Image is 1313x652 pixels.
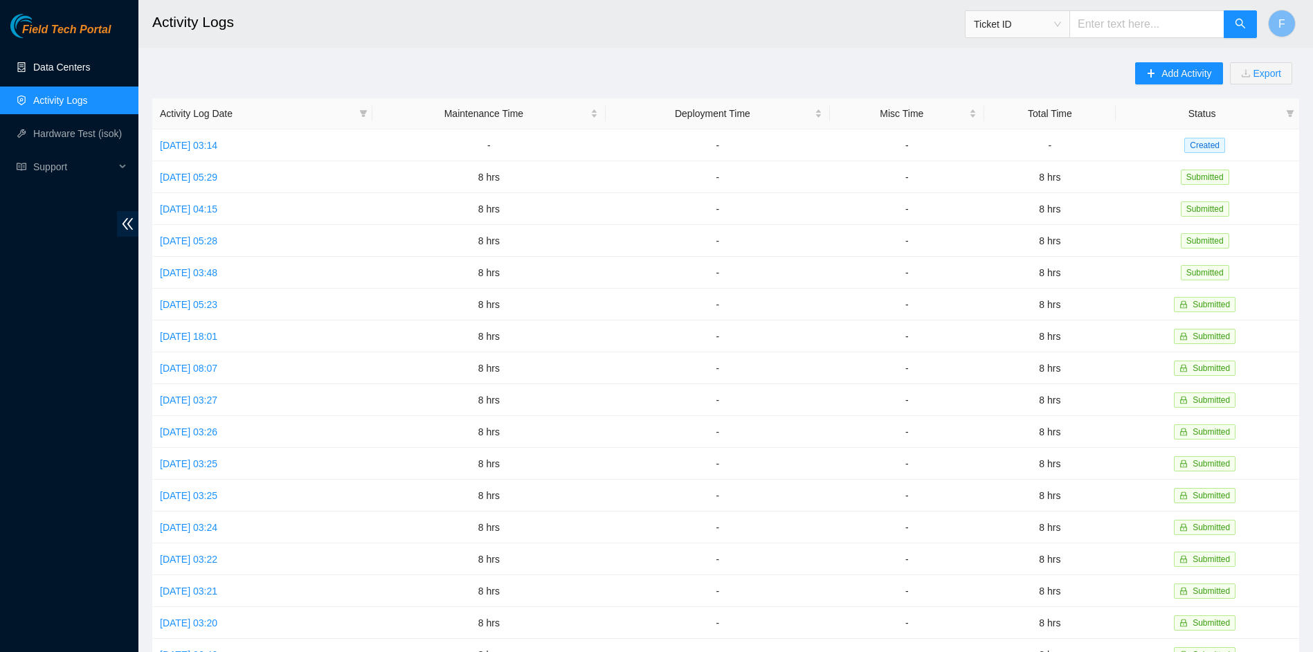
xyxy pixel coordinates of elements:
[10,25,111,43] a: Akamai TechnologiesField Tech Portal
[606,607,830,639] td: -
[830,384,984,416] td: -
[1179,555,1188,563] span: lock
[830,161,984,193] td: -
[160,522,217,533] a: [DATE] 03:24
[372,416,606,448] td: 8 hrs
[830,320,984,352] td: -
[372,480,606,511] td: 8 hrs
[984,225,1116,257] td: 8 hrs
[830,257,984,289] td: -
[984,575,1116,607] td: 8 hrs
[830,607,984,639] td: -
[372,352,606,384] td: 8 hrs
[830,193,984,225] td: -
[17,162,26,172] span: read
[606,320,830,352] td: -
[160,106,354,121] span: Activity Log Date
[984,161,1116,193] td: 8 hrs
[984,448,1116,480] td: 8 hrs
[606,511,830,543] td: -
[10,14,70,38] img: Akamai Technologies
[372,289,606,320] td: 8 hrs
[117,211,138,237] span: double-left
[984,543,1116,575] td: 8 hrs
[606,480,830,511] td: -
[160,267,217,278] a: [DATE] 03:48
[830,543,984,575] td: -
[830,129,984,161] td: -
[830,448,984,480] td: -
[160,299,217,310] a: [DATE] 05:23
[606,257,830,289] td: -
[830,416,984,448] td: -
[830,289,984,320] td: -
[1179,364,1188,372] span: lock
[830,511,984,543] td: -
[1146,69,1156,80] span: plus
[1193,523,1230,532] span: Submitted
[1193,427,1230,437] span: Submitted
[984,416,1116,448] td: 8 hrs
[984,352,1116,384] td: 8 hrs
[1181,201,1229,217] span: Submitted
[606,225,830,257] td: -
[606,575,830,607] td: -
[606,352,830,384] td: -
[1179,396,1188,404] span: lock
[830,352,984,384] td: -
[1193,300,1230,309] span: Submitted
[984,607,1116,639] td: 8 hrs
[1181,265,1229,280] span: Submitted
[372,320,606,352] td: 8 hrs
[606,416,830,448] td: -
[984,480,1116,511] td: 8 hrs
[160,235,217,246] a: [DATE] 05:28
[22,24,111,37] span: Field Tech Portal
[984,257,1116,289] td: 8 hrs
[372,257,606,289] td: 8 hrs
[1193,618,1230,628] span: Submitted
[606,161,830,193] td: -
[1179,523,1188,532] span: lock
[1179,587,1188,595] span: lock
[1286,109,1294,118] span: filter
[356,103,370,124] span: filter
[606,384,830,416] td: -
[160,426,217,437] a: [DATE] 03:26
[974,14,1061,35] span: Ticket ID
[984,193,1116,225] td: 8 hrs
[1193,332,1230,341] span: Submitted
[160,586,217,597] a: [DATE] 03:21
[1193,491,1230,500] span: Submitted
[1193,554,1230,564] span: Submitted
[1181,233,1229,248] span: Submitted
[830,575,984,607] td: -
[1230,62,1292,84] button: downloadExport
[1123,106,1280,121] span: Status
[606,448,830,480] td: -
[830,480,984,511] td: -
[984,511,1116,543] td: 8 hrs
[160,331,217,342] a: [DATE] 18:01
[372,511,606,543] td: 8 hrs
[372,193,606,225] td: 8 hrs
[160,363,217,374] a: [DATE] 08:07
[359,109,368,118] span: filter
[1283,103,1297,124] span: filter
[1161,66,1211,81] span: Add Activity
[1278,15,1285,33] span: F
[606,543,830,575] td: -
[984,289,1116,320] td: 8 hrs
[372,448,606,480] td: 8 hrs
[1179,491,1188,500] span: lock
[372,543,606,575] td: 8 hrs
[1184,138,1225,153] span: Created
[984,98,1116,129] th: Total Time
[1179,300,1188,309] span: lock
[33,62,90,73] a: Data Centers
[372,161,606,193] td: 8 hrs
[1069,10,1224,38] input: Enter text here...
[1193,363,1230,373] span: Submitted
[606,289,830,320] td: -
[372,384,606,416] td: 8 hrs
